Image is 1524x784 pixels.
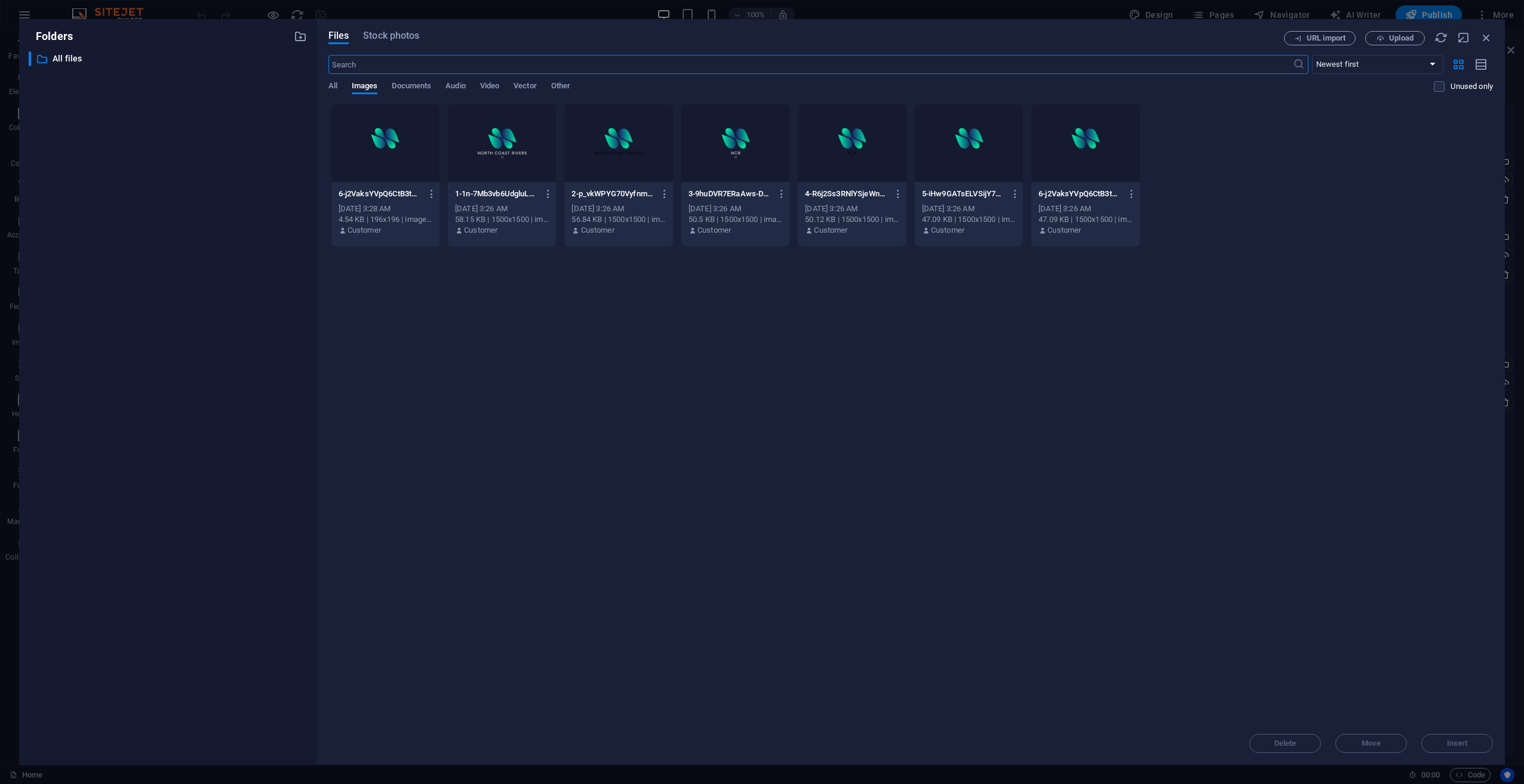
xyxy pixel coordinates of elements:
p: 6-j2VaksYVpQ6CtB3tDVHLPg.png [1038,189,1122,199]
button: Upload [1365,31,1425,45]
p: Customer [814,225,847,236]
p: 6-j2VaksYVpQ6CtB3tDVHLPg-vUcPYs5_-7lerhkf3GQUlA.png [339,189,422,199]
div: 47.09 KB | 1500x1500 | image/png [922,214,1016,225]
p: Customer [698,225,731,236]
span: All [328,79,337,95]
p: Customer [348,225,381,236]
p: Customer [1047,225,1081,236]
span: Video [480,79,499,95]
i: Reload [1434,31,1448,44]
p: Customer [931,225,964,236]
i: Create new folder [294,30,307,43]
p: Folders [29,29,73,44]
div: 58.15 KB | 1500x1500 | image/png [455,214,549,225]
div: ​ [29,51,31,66]
div: 47.09 KB | 1500x1500 | image/png [1038,214,1132,225]
div: [DATE] 3:26 AM [1038,203,1132,214]
div: 50.5 KB | 1500x1500 | image/png [689,214,782,225]
span: Other [551,79,570,95]
span: Vector [514,79,537,95]
div: [DATE] 3:28 AM [339,203,432,214]
div: 56.84 KB | 1500x1500 | image/png [571,214,665,225]
div: 50.12 KB | 1500x1500 | image/png [805,214,899,225]
div: [DATE] 3:26 AM [455,203,549,214]
span: Upload [1389,35,1414,42]
span: URL import [1307,35,1345,42]
input: Search [328,55,1293,74]
div: [DATE] 3:26 AM [805,203,899,214]
p: Displays only files that are not in use on the website. Files added during this session can still... [1451,81,1493,92]
span: Images [352,79,378,95]
p: 2-p_vkWPYG70Vyfnm24WIwgw.png [571,189,655,199]
i: Close [1480,31,1493,44]
div: [DATE] 3:26 AM [689,203,782,214]
p: 3-9huDVR7ERaAws-Dw4-s-tg.png [689,189,772,199]
i: Minimize [1457,31,1470,44]
div: [DATE] 3:26 AM [571,203,665,214]
div: 4.54 KB | 196x196 | image/png [339,214,432,225]
p: 5-iHw9GATsELVSijY7aM3n1A.png [922,189,1005,199]
p: 1-1n-7Mb3vb6UdgluL4_C2Sg.png [455,189,538,199]
p: Customer [581,225,614,236]
div: [DATE] 3:26 AM [922,203,1016,214]
span: Files [328,29,349,43]
p: 4-R6j2Ss3RNlYSjeWnhIhnDg.png [805,189,888,199]
button: URL import [1284,31,1356,45]
p: Customer [464,225,497,236]
p: All files [53,52,285,66]
span: Documents [392,79,431,95]
span: Audio [445,79,465,95]
span: Stock photos [363,29,419,43]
